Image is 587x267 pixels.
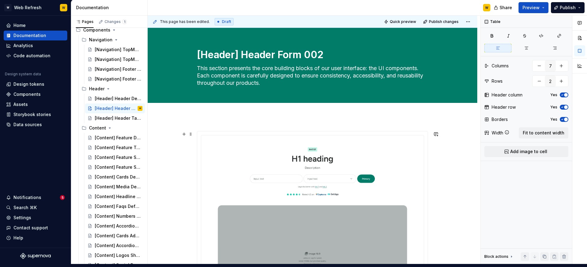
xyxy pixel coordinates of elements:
a: [Content] Feature Scroll 006 [85,152,145,162]
div: Documentation [76,5,145,11]
div: Navigation [79,35,145,45]
div: [Navigation] TopMenu Default [95,56,141,62]
div: Design system data [5,72,41,77]
div: [Content] Faqs Default 017 [95,203,141,209]
div: [Content] Headline Default 016 [95,194,141,200]
div: [Content] Logos Showcase 029 [95,252,141,258]
div: [Content] Media Default 015 [95,184,141,190]
span: Publish [560,5,576,11]
span: Fit to content width [523,130,564,136]
div: Design tokens [13,81,44,87]
button: Publish [551,2,585,13]
div: Home [13,22,26,28]
a: [Content] Numbers Default 020 [85,211,145,221]
button: Contact support [4,223,67,233]
label: Yes [550,117,557,122]
div: Borders [492,116,508,122]
span: 5 [60,195,65,200]
div: Changes [105,19,127,24]
div: W [4,4,12,11]
a: [Navigation] Footer Default [85,74,145,84]
div: Settings [13,215,31,221]
div: Rows [492,78,503,84]
a: [Header] Header Form 002W [85,103,145,113]
a: [Content] Cards Advanced 022 [85,231,145,241]
button: Share [491,2,516,13]
span: Add image to cell [510,149,547,155]
a: Analytics [4,41,67,51]
div: [Content] Feature Scroll 006 [95,154,141,160]
div: [Navigation] Footer Default [95,76,141,82]
div: [Content] Accordion Scroll 025 [95,243,141,249]
div: [Content] Feature Tabs 005 [95,145,141,151]
a: [Content] Feature Tabs 005 [85,143,145,152]
a: Components [4,89,67,99]
div: [Content] Cards Advanced 022 [95,233,141,239]
a: Assets [4,100,67,109]
a: Design tokens [4,79,67,89]
a: [Content] Logos Showcase 029 [85,250,145,260]
a: [Navigation] Footer Simple [85,64,145,74]
div: Block actions [484,252,514,261]
button: WWeb RefreshW [1,1,70,14]
span: Quick preview [390,19,416,24]
div: Storybook stories [13,111,51,118]
div: Header row [492,104,516,110]
div: Code automation [13,53,50,59]
div: W [62,5,65,10]
div: Header column [492,92,522,98]
a: Data sources [4,120,67,130]
div: W [485,5,488,10]
button: Add image to cell [484,146,568,157]
div: Components [73,25,145,35]
div: Pages [76,19,94,24]
div: [Header] Header Tabs 003 [95,115,141,121]
button: Quick preview [382,17,419,26]
button: Notifications5 [4,193,67,202]
a: [Content] Feature Social Proof 007 [85,162,145,172]
div: Analytics [13,43,33,49]
button: Help [4,233,67,243]
div: Help [13,235,23,241]
a: [Header] Header Default 001 [85,94,145,103]
div: [Content] Feature Social Proof 007 [95,164,141,170]
a: Code automation [4,51,67,61]
svg: Supernova Logo [20,253,51,259]
a: Settings [4,213,67,223]
a: [Content] Headline Default 016 [85,192,145,201]
a: [Content] Accordion default 021 [85,221,145,231]
label: Yes [550,92,557,97]
button: Search ⌘K [4,203,67,212]
div: Documentation [13,32,46,39]
div: Columns [492,63,509,69]
div: Components [83,27,110,33]
div: Width [492,130,503,136]
div: [Navigation] Footer Simple [95,66,141,72]
div: [Content] Feature Default 004 [95,135,141,141]
span: This page has been edited. [160,19,210,24]
div: W [139,105,141,111]
div: Notifications [13,194,41,201]
div: Block actions [484,254,508,259]
div: [Header] Header Form 002 [95,105,136,111]
div: Content [89,125,106,131]
div: Data sources [13,122,42,128]
div: Content [79,123,145,133]
a: Storybook stories [4,110,67,119]
div: [Content] Numbers Default 020 [95,213,141,219]
div: Contact support [13,225,48,231]
a: [Content] Cards Default 014 [85,172,145,182]
button: Fit to content width [519,127,568,138]
a: Home [4,21,67,30]
div: Web Refresh [14,5,42,11]
div: Header [79,84,145,94]
a: [Content] Media Default 015 [85,182,145,192]
textarea: This section presents the core building blocks of our user interface: the UI components. Each com... [196,63,427,88]
div: Components [13,91,41,97]
div: Search ⌘K [13,205,37,211]
span: Share [500,5,512,11]
a: [Content] Faqs Default 017 [85,201,145,211]
div: Header [89,86,105,92]
button: Publish changes [421,17,461,26]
